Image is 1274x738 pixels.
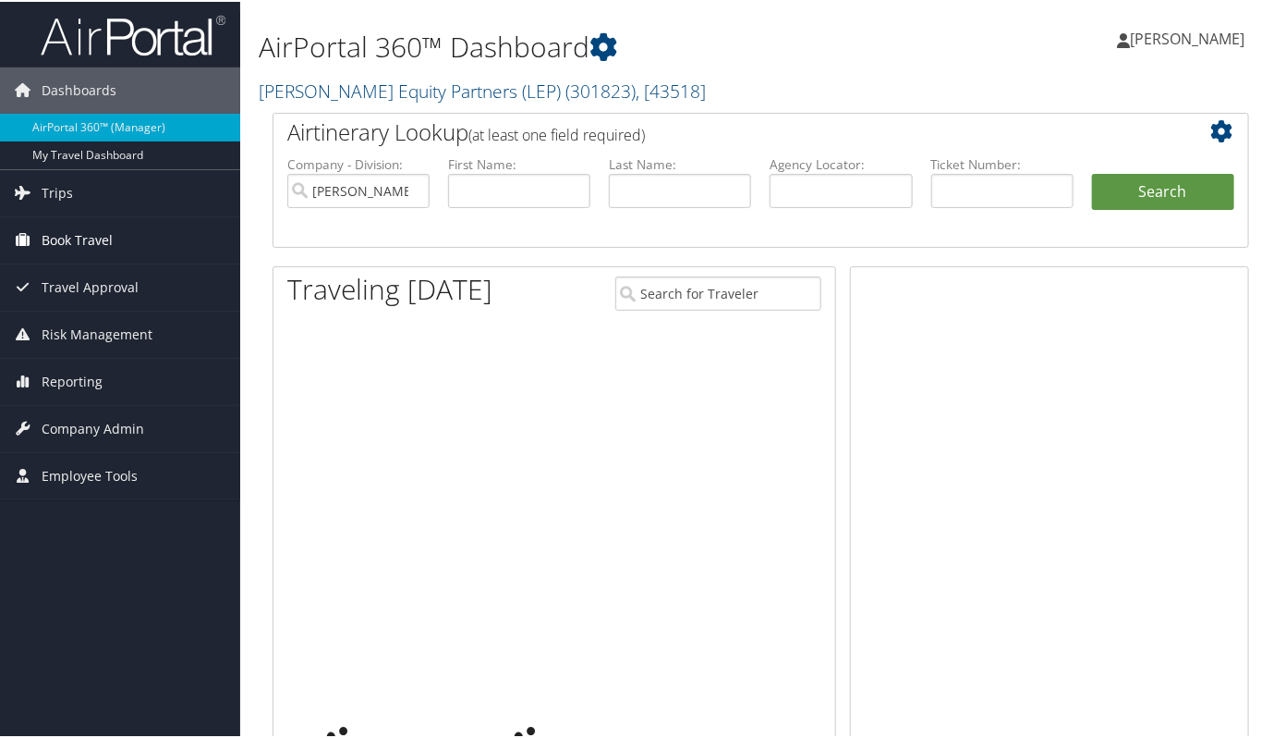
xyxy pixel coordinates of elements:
[468,123,645,143] span: (at least one field required)
[565,77,636,102] span: ( 301823 )
[41,12,225,55] img: airportal-logo.png
[287,268,492,307] h1: Traveling [DATE]
[42,263,139,309] span: Travel Approval
[1130,27,1244,47] span: [PERSON_NAME]
[42,404,144,450] span: Company Admin
[42,310,152,356] span: Risk Management
[287,154,430,172] label: Company - Division:
[42,66,116,112] span: Dashboards
[42,357,103,403] span: Reporting
[609,154,751,172] label: Last Name:
[42,451,138,498] span: Employee Tools
[448,154,590,172] label: First Name:
[770,154,912,172] label: Agency Locator:
[259,26,928,65] h1: AirPortal 360™ Dashboard
[636,77,706,102] span: , [ 43518 ]
[931,154,1074,172] label: Ticket Number:
[42,168,73,215] span: Trips
[1092,172,1234,209] button: Search
[259,77,706,102] a: [PERSON_NAME] Equity Partners (LEP)
[287,115,1153,146] h2: Airtinerary Lookup
[615,275,821,309] input: Search for Traveler
[42,215,113,262] span: Book Travel
[1117,9,1263,65] a: [PERSON_NAME]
